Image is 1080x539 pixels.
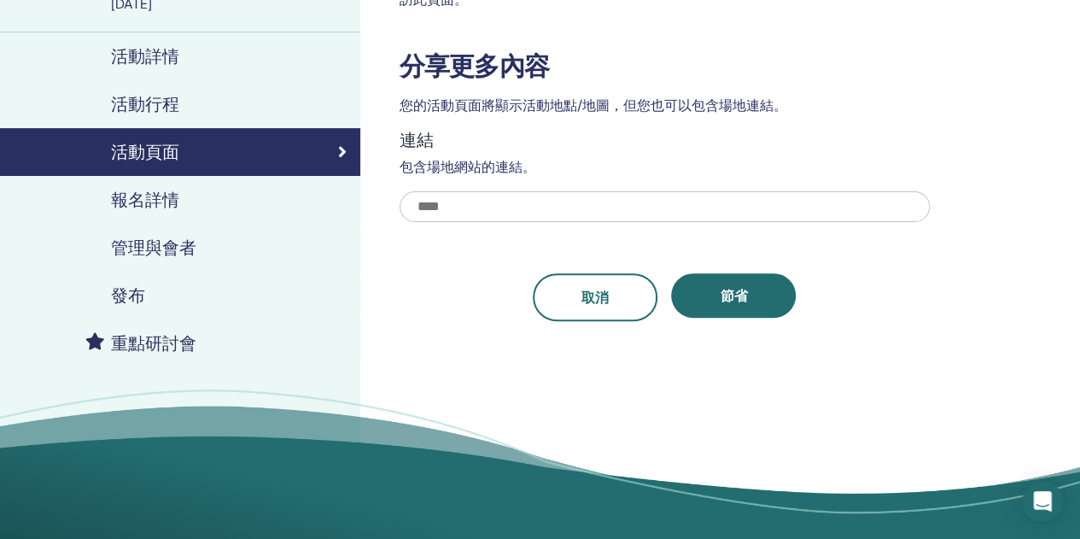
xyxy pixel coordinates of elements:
font: 活動詳情 [111,45,179,67]
font: 重點研討會 [111,332,196,354]
div: 開啟 Intercom Messenger [1022,481,1063,522]
font: 活動行程 [111,93,179,115]
font: 管理與會者 [111,237,196,259]
font: 取消 [581,289,609,307]
font: 節省 [720,287,747,305]
button: 節省 [671,273,796,318]
font: 包含場地網站的連結。 [400,158,536,176]
font: 連結 [400,129,434,151]
a: 取消 [533,273,657,321]
font: 發布 [111,284,145,307]
font: 報名詳情 [111,189,179,211]
font: 您的活動頁面將顯示活動地點/地圖，但您也可以包含場地連結。 [400,97,787,114]
font: 分享更多內容 [400,50,549,83]
font: 活動頁面 [111,141,179,163]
